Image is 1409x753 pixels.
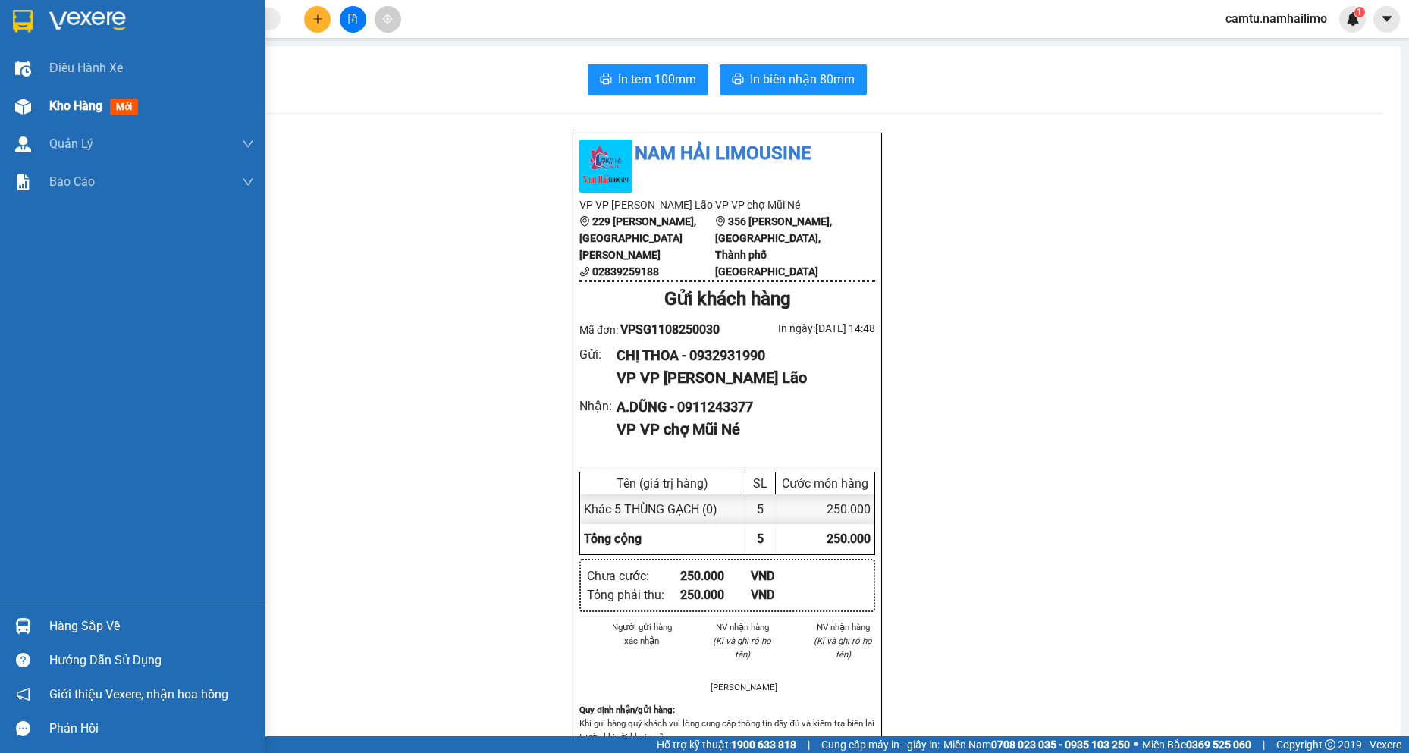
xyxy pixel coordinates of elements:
[814,635,872,660] i: (Kí và ghi rõ họ tên)
[579,320,727,339] div: Mã đơn:
[15,174,31,190] img: solution-icon
[780,476,871,491] div: Cước món hàng
[600,73,612,87] span: printer
[1134,742,1138,748] span: ⚪️
[715,216,726,227] span: environment
[731,739,796,751] strong: 1900 633 818
[8,82,105,132] li: VP VP [PERSON_NAME] Lão
[15,61,31,77] img: warehouse-icon
[620,322,720,337] span: VPSG1108250030
[811,620,875,634] li: NV nhận hàng
[680,585,751,604] div: 250.000
[727,320,875,337] div: In ngày: [DATE] 14:48
[617,418,863,441] div: VP VP chợ Mũi Né
[49,717,254,740] div: Phản hồi
[1142,736,1251,753] span: Miền Bắc
[16,721,30,736] span: message
[49,615,254,638] div: Hàng sắp về
[1373,6,1400,33] button: caret-down
[732,73,744,87] span: printer
[711,680,775,694] li: [PERSON_NAME]
[49,99,102,113] span: Kho hàng
[584,532,642,546] span: Tổng cộng
[579,397,617,416] div: Nhận :
[49,649,254,672] div: Hướng dẫn sử dụng
[991,739,1130,751] strong: 0708 023 035 - 0935 103 250
[943,736,1130,753] span: Miền Nam
[579,285,875,314] div: Gửi khách hàng
[16,687,30,701] span: notification
[382,14,393,24] span: aim
[340,6,366,33] button: file-add
[821,736,940,753] span: Cung cấp máy in - giấy in:
[827,532,871,546] span: 250.000
[15,99,31,115] img: warehouse-icon
[587,585,680,604] div: Tổng phải thu :
[242,176,254,188] span: down
[617,397,863,418] div: A.DŨNG - 0911243377
[751,585,821,604] div: VND
[579,140,632,193] img: logo.jpg
[750,70,855,89] span: In biên nhận 80mm
[1213,9,1339,28] span: camtu.namhailimo
[579,140,875,168] li: Nam Hải Limousine
[579,345,617,364] div: Gửi :
[617,366,863,390] div: VP VP [PERSON_NAME] Lão
[751,566,821,585] div: VND
[808,736,810,753] span: |
[347,14,358,24] span: file-add
[749,476,771,491] div: SL
[8,8,220,64] li: Nam Hải Limousine
[375,6,401,33] button: aim
[618,70,696,89] span: In tem 100mm
[745,494,776,524] div: 5
[304,6,331,33] button: plus
[713,635,771,660] i: (Kí và ghi rõ họ tên)
[584,476,741,491] div: Tên (giá trị hàng)
[1380,12,1394,26] span: caret-down
[49,685,228,704] span: Giới thiệu Vexere, nhận hoa hồng
[105,102,115,112] span: environment
[15,136,31,152] img: warehouse-icon
[776,494,874,524] div: 250.000
[1357,7,1362,17] span: 1
[1263,736,1265,753] span: |
[1186,739,1251,751] strong: 0369 525 060
[105,82,202,99] li: VP VP chợ Mũi Né
[49,134,93,153] span: Quản Lý
[680,566,751,585] div: 250.000
[588,64,708,95] button: printerIn tem 100mm
[1354,7,1365,17] sup: 1
[1325,739,1335,750] span: copyright
[579,215,696,261] b: 229 [PERSON_NAME], [GEOGRAPHIC_DATA][PERSON_NAME]
[610,620,674,648] li: Người gửi hàng xác nhận
[657,736,796,753] span: Hỗ trợ kỹ thuật:
[617,345,863,366] div: CHỊ THOA - 0932931990
[579,216,590,227] span: environment
[15,618,31,634] img: warehouse-icon
[587,566,680,585] div: Chưa cước :
[16,653,30,667] span: question-circle
[711,620,775,634] li: NV nhận hàng
[49,172,95,191] span: Báo cáo
[49,58,123,77] span: Điều hành xe
[1346,12,1360,26] img: icon-new-feature
[579,266,590,277] span: phone
[110,99,138,115] span: mới
[242,138,254,150] span: down
[715,215,832,278] b: 356 [PERSON_NAME], [GEOGRAPHIC_DATA], Thành phố [GEOGRAPHIC_DATA]
[13,10,33,33] img: logo-vxr
[579,196,715,213] li: VP VP [PERSON_NAME] Lão
[720,64,867,95] button: printerIn biên nhận 80mm
[715,196,851,213] li: VP VP chợ Mũi Né
[8,8,61,61] img: logo.jpg
[312,14,323,24] span: plus
[592,265,659,278] b: 02839259188
[584,502,717,516] span: Khác - 5 THÙNG GẠCH (0)
[579,703,875,717] div: Quy định nhận/gửi hàng :
[757,532,764,546] span: 5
